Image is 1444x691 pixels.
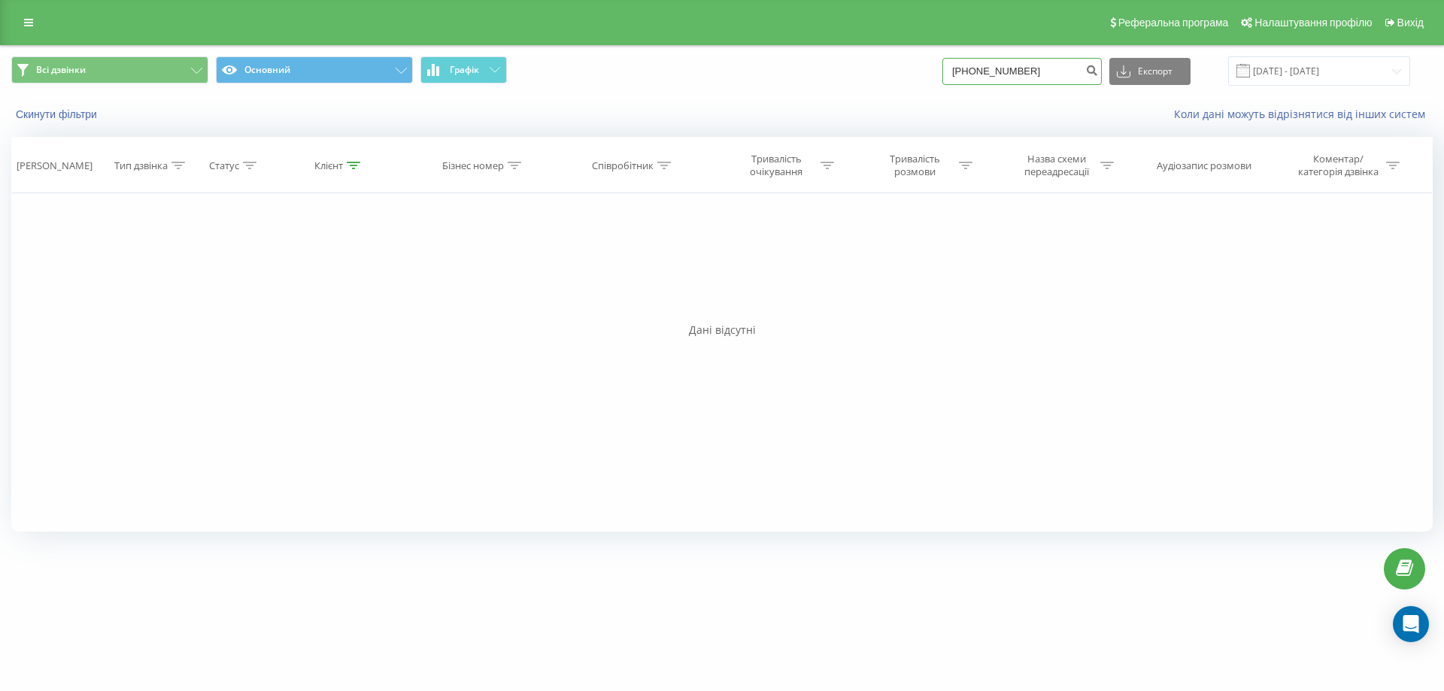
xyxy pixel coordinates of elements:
[1174,107,1433,121] a: Коли дані можуть відрізнятися вiд інших систем
[1294,153,1382,178] div: Коментар/категорія дзвінка
[420,56,507,83] button: Графік
[1254,17,1372,29] span: Налаштування профілю
[11,108,105,121] button: Скинути фільтри
[592,159,654,172] div: Співробітник
[216,56,413,83] button: Основний
[1118,17,1229,29] span: Реферальна програма
[450,65,479,75] span: Графік
[1393,606,1429,642] div: Open Intercom Messenger
[1109,58,1191,85] button: Експорт
[11,323,1433,338] div: Дані відсутні
[11,56,208,83] button: Всі дзвінки
[442,159,504,172] div: Бізнес номер
[942,58,1102,85] input: Пошук за номером
[209,159,239,172] div: Статус
[114,159,168,172] div: Тип дзвінка
[36,64,86,76] span: Всі дзвінки
[17,159,93,172] div: [PERSON_NAME]
[1157,159,1251,172] div: Аудіозапис розмови
[875,153,955,178] div: Тривалість розмови
[314,159,343,172] div: Клієнт
[1397,17,1424,29] span: Вихід
[1016,153,1097,178] div: Назва схеми переадресації
[736,153,817,178] div: Тривалість очікування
